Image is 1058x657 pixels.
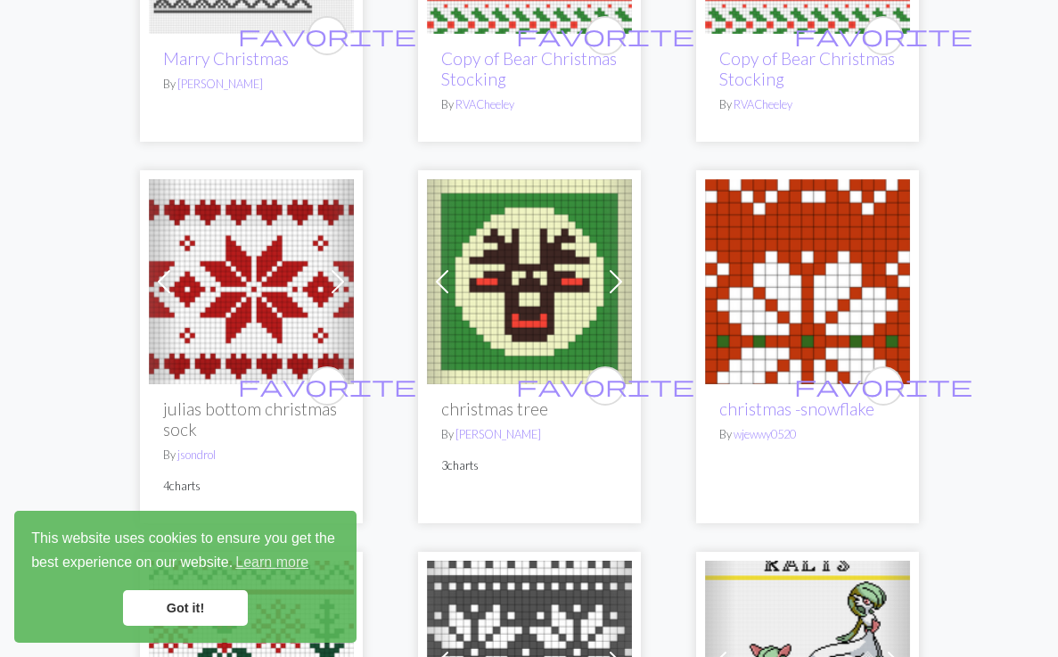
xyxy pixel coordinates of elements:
a: [PERSON_NAME] [177,77,263,91]
img: julias bottom christmas sock [149,179,354,384]
a: [PERSON_NAME] [455,427,541,441]
h2: julias bottom christmas sock [163,398,340,439]
button: favourite [308,366,347,406]
p: By [163,76,340,93]
div: cookieconsent [14,511,357,643]
a: RVACheeley [734,97,792,111]
button: favourite [864,16,903,55]
a: christmas tree [427,271,632,288]
button: favourite [864,366,903,406]
i: favourite [238,368,416,404]
a: jsondrol [177,448,216,462]
button: favourite [586,366,625,406]
a: wjewwy0520 [734,427,796,441]
p: By [719,96,896,113]
a: christmas -snowflake [705,271,910,288]
h2: christmas tree [441,398,618,419]
p: By [441,426,618,443]
span: favorite [794,372,972,399]
i: favourite [794,18,972,53]
p: By [441,96,618,113]
p: By [719,426,896,443]
img: christmas -snowflake [705,179,910,384]
a: Copy of Bear Christmas Stocking [719,48,895,89]
a: julias bottom christmas sock [149,271,354,288]
a: dismiss cookie message [123,590,248,626]
a: christmas -snowflake [719,398,874,419]
a: Copy of Bear Christmas Stocking [441,48,617,89]
p: By [163,447,340,464]
i: favourite [794,368,972,404]
i: favourite [238,18,416,53]
span: favorite [238,372,416,399]
i: favourite [516,18,694,53]
p: 4 charts [163,478,340,495]
a: RVACheeley [455,97,514,111]
i: favourite [516,368,694,404]
p: 3 charts [441,457,618,474]
button: favourite [308,16,347,55]
img: christmas tree [427,179,632,384]
a: Marry Christmas [163,48,289,69]
span: favorite [516,21,694,49]
button: favourite [586,16,625,55]
a: learn more about cookies [233,549,311,576]
span: favorite [794,21,972,49]
span: favorite [516,372,694,399]
span: This website uses cookies to ensure you get the best experience on our website. [31,528,340,576]
span: favorite [238,21,416,49]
